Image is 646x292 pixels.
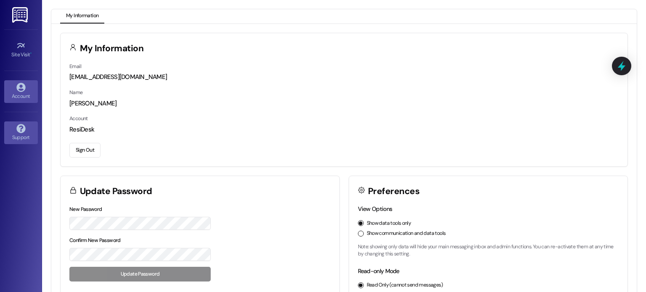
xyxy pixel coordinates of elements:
img: ResiDesk Logo [12,7,29,23]
label: View Options [358,205,392,213]
label: Name [69,89,83,96]
label: Confirm New Password [69,237,121,244]
a: Site Visit • [4,39,38,61]
h3: My Information [80,44,144,53]
label: Read-only Mode [358,267,400,275]
label: Email [69,63,81,70]
label: Account [69,115,88,122]
label: Show communication and data tools [367,230,446,237]
button: Sign Out [69,143,101,158]
div: [PERSON_NAME] [69,99,619,108]
button: My Information [60,9,104,24]
div: [EMAIL_ADDRESS][DOMAIN_NAME] [69,73,619,82]
label: Show data tools only [367,220,411,227]
span: • [30,50,32,56]
a: Account [4,80,38,103]
h3: Update Password [80,187,152,196]
label: New Password [69,206,102,213]
a: Support [4,121,38,144]
div: ResiDesk [69,125,619,134]
h3: Preferences [368,187,419,196]
p: Note: showing only data will hide your main messaging inbox and admin functions. You can re-activ... [358,243,619,258]
label: Read Only (cannot send messages) [367,281,443,289]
